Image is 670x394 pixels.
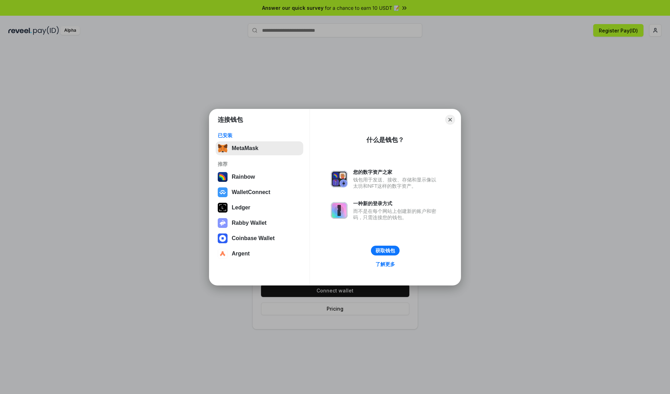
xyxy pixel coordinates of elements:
[353,169,440,175] div: 您的数字资产之家
[218,143,228,153] img: svg+xml,%3Csvg%20fill%3D%22none%22%20height%3D%2233%22%20viewBox%3D%220%200%2035%2033%22%20width%...
[232,220,267,226] div: Rabby Wallet
[216,216,303,230] button: Rabby Wallet
[218,233,228,243] img: svg+xml,%3Csvg%20width%3D%2228%22%20height%3D%2228%22%20viewBox%3D%220%200%2028%2028%22%20fill%3D...
[353,208,440,221] div: 而不是在每个网站上创建新的账户和密码，只需连接您的钱包。
[232,189,270,195] div: WalletConnect
[232,205,250,211] div: Ledger
[232,251,250,257] div: Argent
[375,247,395,254] div: 获取钱包
[445,115,455,125] button: Close
[216,185,303,199] button: WalletConnect
[371,246,400,255] button: 获取钱包
[218,218,228,228] img: svg+xml,%3Csvg%20xmlns%3D%22http%3A%2F%2Fwww.w3.org%2F2000%2Fsvg%22%20fill%3D%22none%22%20viewBox...
[216,231,303,245] button: Coinbase Wallet
[218,132,301,139] div: 已安装
[353,177,440,189] div: 钱包用于发送、接收、存储和显示像以太坊和NFT这样的数字资产。
[331,202,348,219] img: svg+xml,%3Csvg%20xmlns%3D%22http%3A%2F%2Fwww.w3.org%2F2000%2Fsvg%22%20fill%3D%22none%22%20viewBox...
[216,141,303,155] button: MetaMask
[375,261,395,267] div: 了解更多
[216,170,303,184] button: Rainbow
[232,145,258,151] div: MetaMask
[331,171,348,187] img: svg+xml,%3Csvg%20xmlns%3D%22http%3A%2F%2Fwww.w3.org%2F2000%2Fsvg%22%20fill%3D%22none%22%20viewBox...
[218,203,228,213] img: svg+xml,%3Csvg%20xmlns%3D%22http%3A%2F%2Fwww.w3.org%2F2000%2Fsvg%22%20width%3D%2228%22%20height%3...
[216,247,303,261] button: Argent
[218,172,228,182] img: svg+xml,%3Csvg%20width%3D%22120%22%20height%3D%22120%22%20viewBox%3D%220%200%20120%20120%22%20fil...
[218,116,243,124] h1: 连接钱包
[371,260,399,269] a: 了解更多
[366,136,404,144] div: 什么是钱包？
[216,201,303,215] button: Ledger
[218,249,228,259] img: svg+xml,%3Csvg%20width%3D%2228%22%20height%3D%2228%22%20viewBox%3D%220%200%2028%2028%22%20fill%3D...
[218,161,301,167] div: 推荐
[232,235,275,241] div: Coinbase Wallet
[353,200,440,207] div: 一种新的登录方式
[218,187,228,197] img: svg+xml,%3Csvg%20width%3D%2228%22%20height%3D%2228%22%20viewBox%3D%220%200%2028%2028%22%20fill%3D...
[232,174,255,180] div: Rainbow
